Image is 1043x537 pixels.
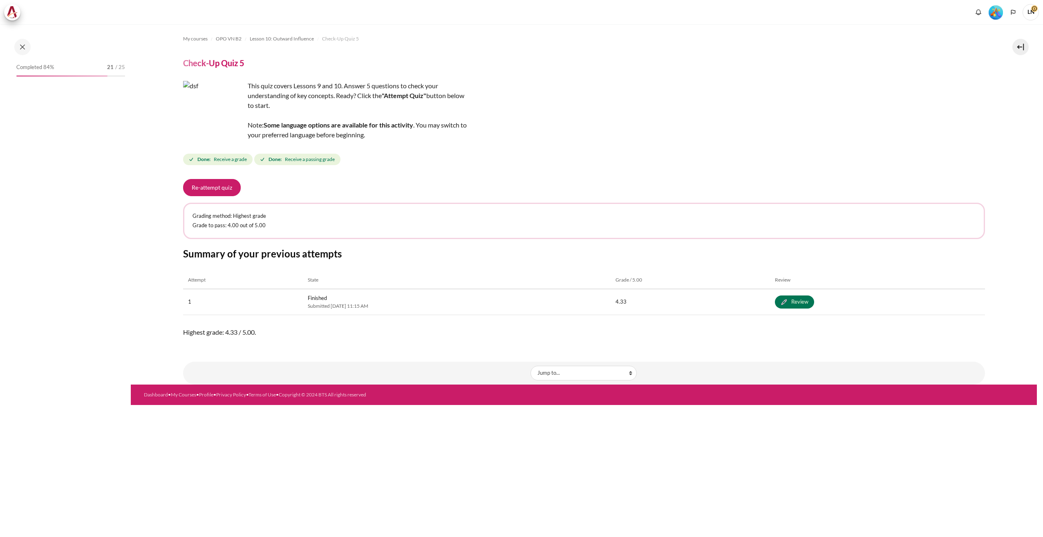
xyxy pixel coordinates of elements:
span: My courses [183,35,208,43]
span: Receive a grade [214,156,247,163]
button: Languages [1007,6,1019,18]
a: Privacy Policy [216,392,246,398]
a: My courses [183,34,208,44]
p: Grading method: Highest grade [192,212,976,220]
h4: Check-Up Quiz 5 [183,58,244,68]
th: Grade / 5.00 [611,271,770,289]
span: Receive a passing grade [285,156,335,163]
span: Check-Up Quiz 5 [322,35,359,43]
div: • • • • • [144,391,641,398]
div: Show notification window with no new notifications [972,6,985,18]
h3: Summary of your previous attempts [183,247,985,260]
a: OPO VN B2 [216,34,242,44]
td: Finished [303,289,611,315]
a: Check-Up Quiz 5 [322,34,359,44]
a: User menu [1023,4,1039,20]
div: This quiz covers Lessons 9 and 10. Answer 5 questions to check your understanding of key concepts... [183,81,469,140]
th: Attempt [183,271,303,289]
span: LN [1023,4,1039,20]
a: Review [775,295,814,309]
span: Completed 84% [16,63,54,72]
nav: Navigation bar [183,32,985,45]
a: Copyright © 2024 BTS All rights reserved [279,392,366,398]
img: Level #5 [989,5,1003,20]
span: 21 [107,63,114,72]
span: OPO VN B2 [216,35,242,43]
img: dsf [183,81,244,142]
button: Re-attempt quiz [183,179,241,196]
strong: Done: [197,156,210,163]
a: Architeck Architeck [4,4,25,20]
a: Terms of Use [248,392,276,398]
td: 1 [183,289,303,315]
div: Completion requirements for Check-Up Quiz 5 [183,152,342,167]
strong: Done: [269,156,282,163]
a: Profile [199,392,213,398]
td: 4.33 [611,289,770,315]
a: Level #5 [985,4,1006,20]
a: Dashboard [144,392,168,398]
span: Highest grade: 4.33 / 5.00. [183,327,985,337]
p: Grade to pass: 4.00 out of 5.00 [192,222,976,230]
div: Level #5 [989,4,1003,20]
span: Lesson 10: Outward Influence [250,35,314,43]
a: Lesson 10: Outward Influence [250,34,314,44]
span: / 25 [115,63,125,72]
th: State [303,271,611,289]
img: Architeck [7,6,18,18]
span: Submitted [DATE] 11:15 AM [308,302,606,310]
section: Content [131,24,1037,385]
strong: "Attempt Quiz" [382,92,426,99]
a: My Courses [171,392,196,398]
th: Review [770,271,985,289]
strong: Some language options are available for this activity [264,121,413,129]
